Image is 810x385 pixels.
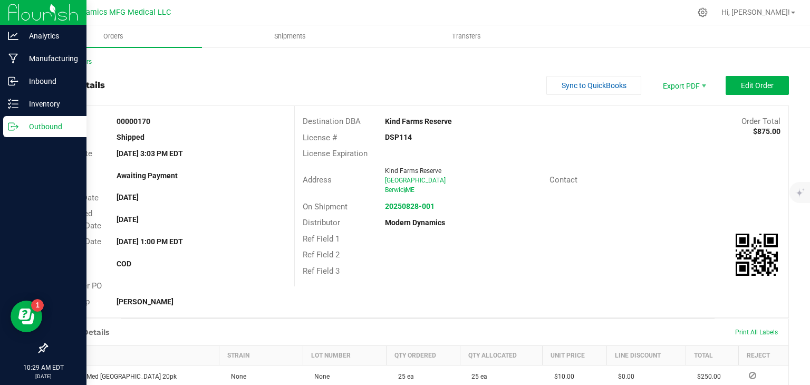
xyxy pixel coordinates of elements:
p: Inventory [18,98,82,110]
span: Order Total [741,117,780,126]
p: [DATE] [5,372,82,380]
span: Ref Field 3 [303,266,340,276]
a: Orders [25,25,202,47]
span: [GEOGRAPHIC_DATA] [385,177,446,184]
p: Manufacturing [18,52,82,65]
span: Kind Farms Reserve [385,167,441,175]
strong: [DATE] 3:03 PM EDT [117,149,183,158]
span: Shipments [260,32,320,41]
span: Destination DBA [303,117,361,126]
li: Export PDF [652,76,715,95]
span: Contact [549,175,577,185]
strong: $875.00 [753,127,780,136]
inline-svg: Inbound [8,76,18,86]
span: License Expiration [303,149,368,158]
p: 10:29 AM EDT [5,363,82,372]
span: Vacation Med [GEOGRAPHIC_DATA] 20pk [54,373,177,380]
span: On Shipment [303,202,348,211]
a: Transfers [379,25,555,47]
inline-svg: Inventory [8,99,18,109]
iframe: Resource center unread badge [31,299,44,312]
strong: COD [117,259,131,268]
span: , [404,186,406,194]
span: 25 ea [393,373,414,380]
span: 25 ea [466,373,487,380]
span: Berwick [385,186,407,194]
span: $0.00 [613,373,634,380]
span: Transfers [438,32,495,41]
strong: DSP114 [385,133,412,141]
span: None [309,373,330,380]
strong: Modern Dynamics [385,218,445,227]
th: Strain [219,345,303,365]
strong: Awaiting Payment [117,171,178,180]
strong: [DATE] [117,215,139,224]
strong: [DATE] [117,193,139,201]
p: Outbound [18,120,82,133]
th: Line Discount [606,345,686,365]
span: Reject Inventory [745,372,760,379]
span: Hi, [PERSON_NAME]! [721,8,790,16]
span: Modern Dynamics MFG Medical LLC [45,8,171,17]
span: Ref Field 2 [303,250,340,259]
a: 20250828-001 [385,202,435,210]
div: Manage settings [696,7,709,17]
span: Print All Labels [735,329,778,336]
strong: Kind Farms Reserve [385,117,452,126]
button: Edit Order [726,76,789,95]
span: ME [406,186,414,194]
inline-svg: Analytics [8,31,18,41]
th: Qty Allocated [460,345,542,365]
span: Orders [89,32,138,41]
strong: [PERSON_NAME] [117,297,173,306]
strong: 00000170 [117,117,150,126]
span: License # [303,133,337,142]
th: Reject [738,345,788,365]
button: Sync to QuickBooks [546,76,641,95]
span: Ref Field 1 [303,234,340,244]
th: Qty Ordered [387,345,460,365]
th: Unit Price [543,345,607,365]
span: Address [303,175,332,185]
p: Inbound [18,75,82,88]
span: Distributor [303,218,340,227]
a: Shipments [202,25,379,47]
inline-svg: Outbound [8,121,18,132]
span: Sync to QuickBooks [562,81,626,90]
span: $250.00 [692,373,721,380]
span: $10.00 [549,373,574,380]
span: None [226,373,246,380]
span: Edit Order [741,81,774,90]
strong: [DATE] 1:00 PM EDT [117,237,183,246]
th: Item [47,345,219,365]
th: Total [686,345,738,365]
iframe: Resource center [11,301,42,332]
inline-svg: Manufacturing [8,53,18,64]
qrcode: 00000170 [736,234,778,276]
strong: Shipped [117,133,144,141]
th: Lot Number [303,345,387,365]
img: Scan me! [736,234,778,276]
p: Analytics [18,30,82,42]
